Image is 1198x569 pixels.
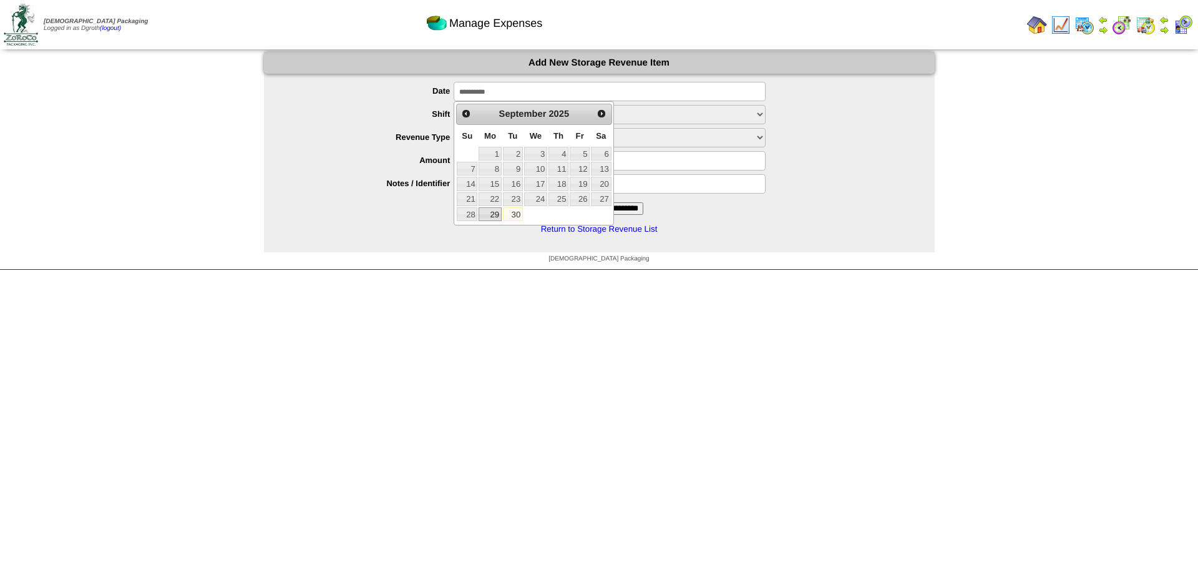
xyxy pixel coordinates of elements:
label: Revenue Type [289,132,454,142]
label: Notes / Identifier [289,179,454,188]
a: 12 [570,162,590,176]
a: 25 [548,192,568,206]
a: 20 [591,177,611,190]
a: (logout) [100,25,121,32]
a: 28 [457,207,477,221]
a: 7 [457,162,477,176]
a: 30 [503,207,523,221]
a: 26 [570,192,590,206]
img: home.gif [1027,15,1047,35]
a: Return to Storage Revenue List [541,224,658,234]
span: Manage Expenses [449,17,542,30]
a: 4 [548,147,568,161]
a: 8 [479,162,501,176]
a: 14 [457,177,477,190]
span: Monday [484,131,496,141]
a: 6 [591,147,611,161]
img: arrowright.gif [1098,25,1108,35]
label: Shift [289,109,454,119]
span: Thursday [553,131,563,141]
span: Next [597,109,606,119]
a: 23 [503,192,523,206]
span: Saturday [596,131,606,141]
a: 11 [548,162,568,176]
span: September [499,109,547,119]
img: calendarprod.gif [1074,15,1094,35]
a: 2 [503,147,523,161]
img: calendarblend.gif [1112,15,1132,35]
img: line_graph.gif [1051,15,1071,35]
span: Tuesday [508,131,517,141]
span: Sunday [462,131,472,141]
span: Prev [461,109,471,119]
a: Next [593,106,610,122]
a: 16 [503,177,523,190]
span: [DEMOGRAPHIC_DATA] Packaging [548,255,649,262]
img: calendarinout.gif [1136,15,1156,35]
a: 21 [457,192,477,206]
a: 27 [591,192,611,206]
a: 15 [479,177,501,190]
span: Logged in as Dgroth [44,18,148,32]
span: Friday [576,131,584,141]
a: 22 [479,192,501,206]
img: arrowright.gif [1159,25,1169,35]
a: 9 [503,162,523,176]
img: calendarcustomer.gif [1173,15,1193,35]
span: [DEMOGRAPHIC_DATA] Packaging [44,18,148,25]
a: 29 [479,207,501,221]
a: Prev [458,106,474,122]
a: 1 [479,147,501,161]
span: Wednesday [530,131,542,141]
img: pie_chart2.png [427,13,447,33]
img: arrowleft.gif [1098,15,1108,25]
a: 13 [591,162,611,176]
div: Add New Storage Revenue Item [264,52,935,74]
img: arrowleft.gif [1159,15,1169,25]
a: 19 [570,177,590,190]
a: 3 [524,147,547,161]
label: Date [289,86,454,96]
a: 10 [524,162,547,176]
a: 18 [548,177,568,190]
a: 5 [570,147,590,161]
a: 24 [524,192,547,206]
label: Amount [289,156,454,165]
a: 17 [524,177,547,190]
img: zoroco-logo-small.webp [4,4,38,46]
span: 2025 [548,109,569,119]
